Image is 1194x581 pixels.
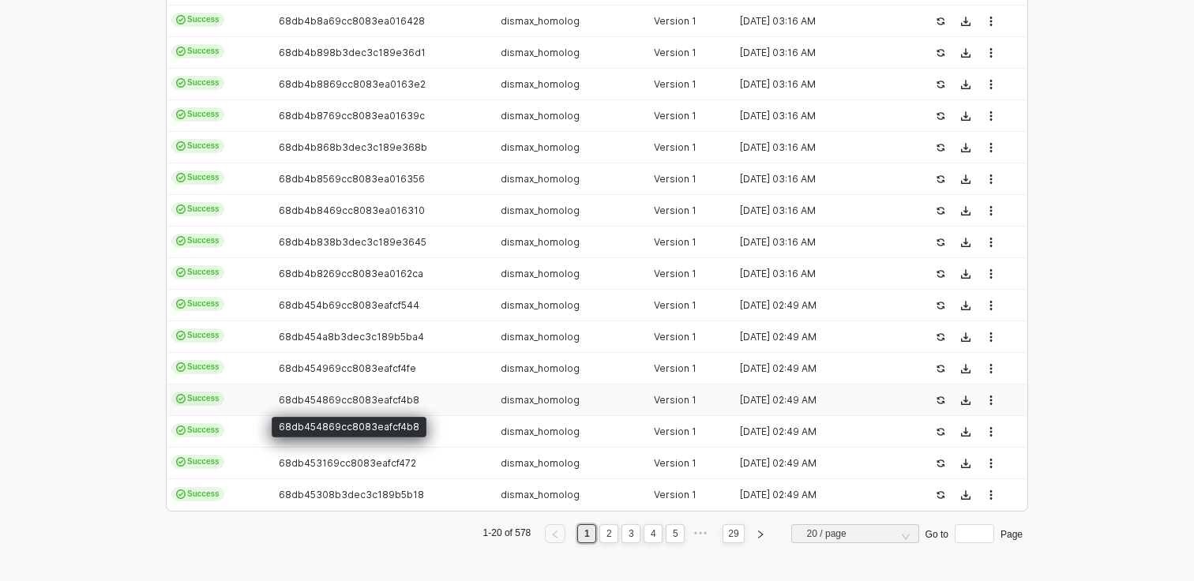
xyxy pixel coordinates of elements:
li: Next Page [748,524,773,543]
span: icon-success-page [936,238,945,247]
span: Success [171,360,224,374]
span: dismax_homolog [501,331,580,343]
li: 1 [577,524,596,543]
div: [DATE] 03:16 AM [732,47,904,59]
span: icon-download [961,174,971,184]
span: icon-cards [176,236,186,246]
span: icon-success-page [936,427,945,437]
div: [DATE] 03:16 AM [732,141,904,154]
span: Success [171,107,224,122]
span: icon-success-page [936,490,945,500]
span: icon-success-page [936,17,945,26]
div: [DATE] 03:16 AM [732,268,904,280]
span: icon-success-page [936,269,945,279]
span: Success [171,487,224,501]
div: [DATE] 02:49 AM [732,362,904,375]
span: icon-cards [176,331,186,340]
div: [DATE] 03:16 AM [732,173,904,186]
div: [DATE] 02:49 AM [732,489,904,501]
span: 68db454969cc8083eafcf4fe [279,362,416,374]
input: Page Size [801,525,910,542]
div: [DATE] 03:16 AM [732,15,904,28]
a: 3 [624,525,639,542]
span: Version 1 [654,47,696,58]
div: Go to Page [926,524,1023,543]
span: Version 1 [654,268,696,279]
span: icon-cards [176,425,186,435]
span: 68db4b8469cc8083ea016310 [279,204,425,216]
span: dismax_homolog [501,489,580,500]
span: icon-download [961,364,971,373]
span: icon-download [961,206,971,216]
span: Version 1 [654,331,696,343]
span: icon-success-page [936,459,945,468]
span: dismax_homolog [501,47,580,58]
span: icon-download [961,427,971,437]
a: 29 [723,525,743,542]
span: 68db4b8269cc8083ea0162ca [279,268,423,279]
li: 1-20 of 578 [481,524,534,543]
span: dismax_homolog [501,78,580,90]
span: dismax_homolog [501,425,580,437]
li: 29 [723,524,744,543]
span: 68db4b8a69cc8083ea016428 [279,15,425,27]
span: icon-cards [176,15,186,24]
span: icon-cards [176,47,186,56]
span: 68db4b8869cc8083ea0163e2 [279,78,426,90]
span: icon-download [961,395,971,405]
span: Success [171,171,224,185]
span: 68db4b868b3dec3c189e368b [279,141,427,153]
span: icon-cards [176,268,186,277]
span: 68db4b898b3dec3c189e36d1 [279,47,426,58]
span: icon-success-page [936,143,945,152]
span: icon-cards [176,457,186,467]
span: Success [171,392,224,406]
span: 68db453169cc8083eafcf472 [279,457,416,469]
span: 20 / page [807,522,910,545]
div: 68db454869cc8083eafcf4b8 [272,417,426,437]
span: dismax_homolog [501,236,580,248]
a: 1 [580,525,595,542]
span: icon-download [961,48,971,58]
span: Success [171,455,224,469]
span: Version 1 [654,489,696,500]
div: [DATE] 03:16 AM [732,236,904,249]
span: icon-success-page [936,206,945,216]
span: icon-download [961,459,971,468]
span: icon-download [961,301,971,310]
span: Success [171,423,224,437]
span: 68db454869cc8083eafcf4b8 [279,394,419,406]
span: icon-download [961,143,971,152]
span: Version 1 [654,457,696,469]
span: icon-success-page [936,111,945,121]
span: dismax_homolog [501,141,580,153]
span: Success [171,13,224,27]
span: icon-download [961,269,971,279]
span: icon-success-page [936,332,945,342]
span: Version 1 [654,15,696,27]
span: 68db454a8b3dec3c189b5ba4 [279,331,424,343]
span: Version 1 [654,78,696,90]
span: Version 1 [654,299,696,311]
button: right [750,524,771,543]
span: icon-download [961,80,971,89]
span: Version 1 [654,141,696,153]
span: icon-success-page [936,80,945,89]
span: 68db4b8769cc8083ea01639c [279,110,425,122]
span: icon-cards [176,173,186,182]
span: icon-download [961,111,971,121]
li: 4 [644,524,663,543]
div: [DATE] 03:16 AM [732,110,904,122]
span: dismax_homolog [501,268,580,279]
span: Version 1 [654,362,696,374]
span: icon-cards [176,362,186,372]
a: 4 [646,525,661,542]
input: Page [955,524,994,543]
span: Success [171,234,224,248]
span: dismax_homolog [501,204,580,216]
span: dismax_homolog [501,15,580,27]
div: [DATE] 02:49 AM [732,457,904,470]
div: [DATE] 03:16 AM [732,204,904,217]
span: Success [171,297,224,311]
span: 68db45328b3dec3c189b5b5e [279,425,424,437]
